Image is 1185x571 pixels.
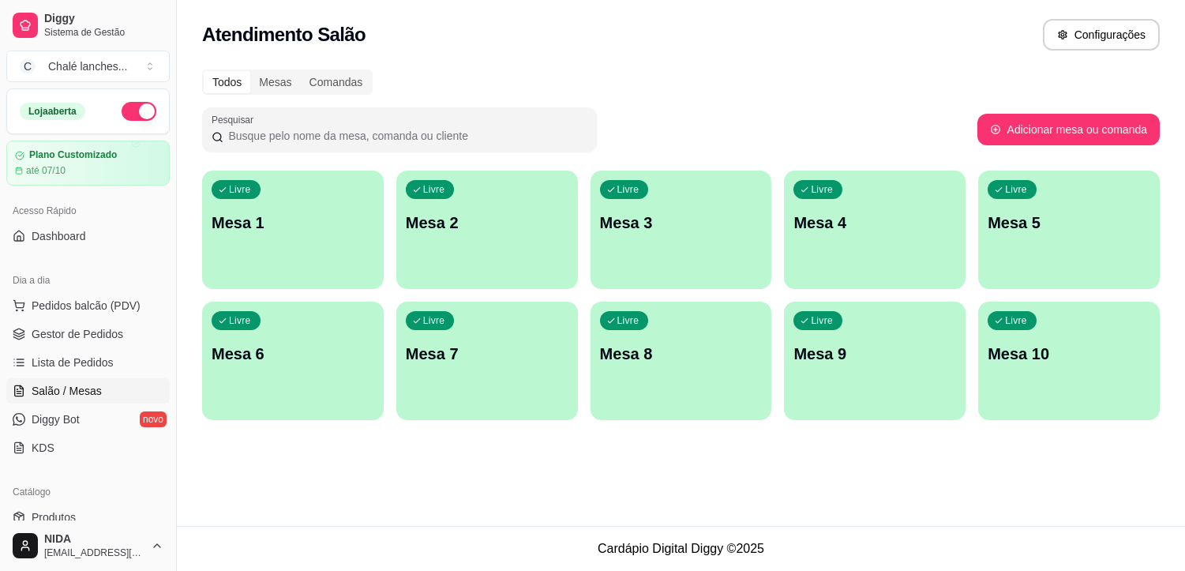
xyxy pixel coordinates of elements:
div: Mesas [250,71,300,93]
span: Salão / Mesas [32,383,102,399]
button: LivreMesa 3 [591,171,772,289]
button: LivreMesa 4 [784,171,966,289]
p: Livre [811,183,833,196]
div: Comandas [301,71,372,93]
p: Livre [229,314,251,327]
p: Mesa 4 [793,212,956,234]
button: Configurações [1043,19,1160,51]
button: Adicionar mesa ou comanda [977,114,1160,145]
a: Diggy Botnovo [6,407,170,432]
p: Livre [811,314,833,327]
button: LivreMesa 7 [396,302,578,420]
p: Livre [617,314,639,327]
span: Lista de Pedidos [32,355,114,370]
button: LivreMesa 1 [202,171,384,289]
button: Alterar Status [122,102,156,121]
div: Acesso Rápido [6,198,170,224]
button: LivreMesa 2 [396,171,578,289]
div: Todos [204,71,250,93]
span: Sistema de Gestão [44,26,163,39]
button: Select a team [6,51,170,82]
span: Diggy Bot [32,411,80,427]
article: Plano Customizado [29,149,117,161]
p: Livre [423,183,445,196]
button: LivreMesa 9 [784,302,966,420]
div: Loja aberta [20,103,85,120]
button: NIDA[EMAIL_ADDRESS][DOMAIN_NAME] [6,527,170,565]
a: DiggySistema de Gestão [6,6,170,44]
p: Mesa 10 [988,343,1150,365]
a: Dashboard [6,224,170,249]
button: LivreMesa 5 [978,171,1160,289]
span: NIDA [44,532,144,547]
p: Mesa 5 [988,212,1150,234]
p: Mesa 8 [600,343,763,365]
span: Pedidos balcão (PDV) [32,298,141,314]
h2: Atendimento Salão [202,22,366,47]
p: Mesa 6 [212,343,374,365]
p: Mesa 7 [406,343,568,365]
button: Pedidos balcão (PDV) [6,293,170,318]
span: Dashboard [32,228,86,244]
button: LivreMesa 8 [591,302,772,420]
span: Diggy [44,12,163,26]
button: LivreMesa 6 [202,302,384,420]
span: [EMAIL_ADDRESS][DOMAIN_NAME] [44,547,144,559]
footer: Cardápio Digital Diggy © 2025 [177,526,1185,571]
div: Catálogo [6,479,170,505]
p: Mesa 1 [212,212,374,234]
div: Chalé lanches ... [48,58,127,74]
span: C [20,58,36,74]
label: Pesquisar [212,113,259,126]
div: Dia a dia [6,268,170,293]
a: Plano Customizadoaté 07/10 [6,141,170,186]
span: Produtos [32,509,76,525]
a: Produtos [6,505,170,530]
a: Gestor de Pedidos [6,321,170,347]
a: KDS [6,435,170,460]
button: LivreMesa 10 [978,302,1160,420]
span: KDS [32,440,54,456]
p: Livre [1005,183,1027,196]
span: Gestor de Pedidos [32,326,123,342]
p: Livre [229,183,251,196]
a: Lista de Pedidos [6,350,170,375]
p: Mesa 9 [793,343,956,365]
p: Mesa 3 [600,212,763,234]
p: Livre [1005,314,1027,327]
p: Mesa 2 [406,212,568,234]
p: Livre [617,183,639,196]
article: até 07/10 [26,164,66,177]
p: Livre [423,314,445,327]
a: Salão / Mesas [6,378,170,404]
input: Pesquisar [223,128,587,144]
